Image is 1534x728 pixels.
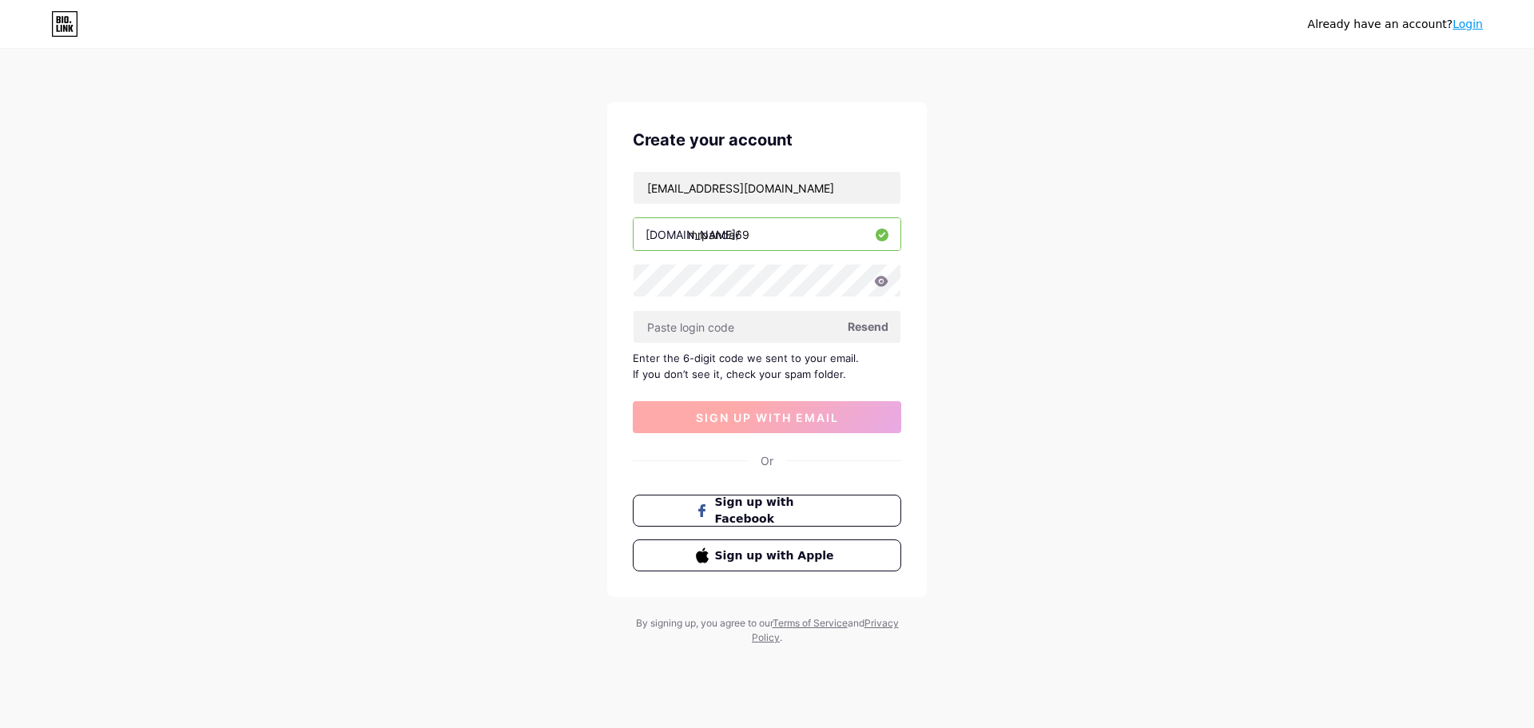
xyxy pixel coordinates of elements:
[633,128,901,152] div: Create your account
[1308,16,1483,33] div: Already have an account?
[696,411,839,424] span: sign up with email
[631,616,903,645] div: By signing up, you agree to our and .
[633,401,901,433] button: sign up with email
[634,311,900,343] input: Paste login code
[634,218,900,250] input: username
[634,172,900,204] input: Email
[1453,18,1483,30] a: Login
[773,617,848,629] a: Terms of Service
[633,350,901,382] div: Enter the 6-digit code we sent to your email. If you don’t see it, check your spam folder.
[633,495,901,527] button: Sign up with Facebook
[761,452,773,469] div: Or
[715,547,839,564] span: Sign up with Apple
[646,226,740,243] div: [DOMAIN_NAME]/
[715,494,839,527] span: Sign up with Facebook
[633,539,901,571] button: Sign up with Apple
[848,318,888,335] span: Resend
